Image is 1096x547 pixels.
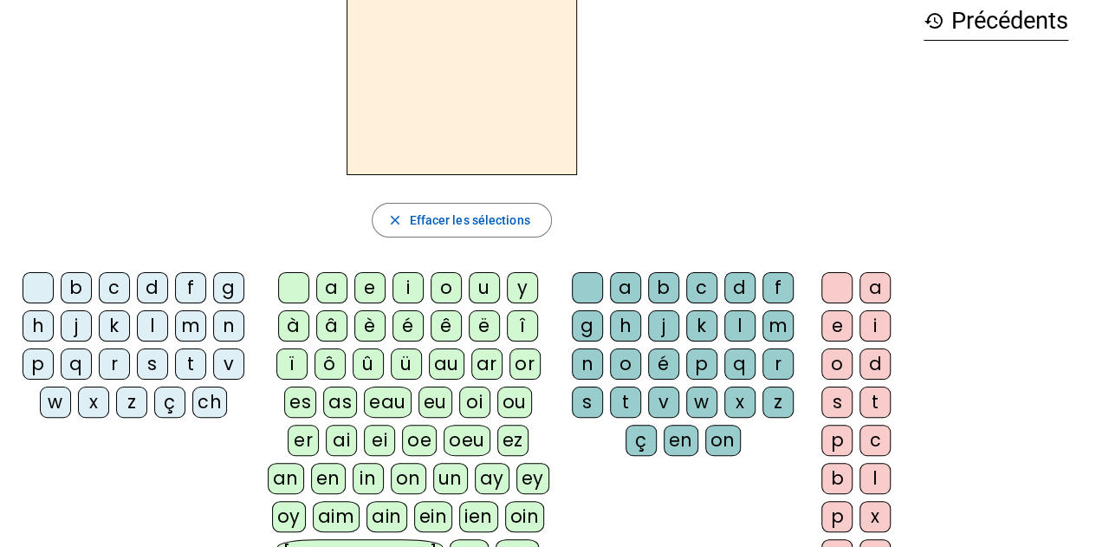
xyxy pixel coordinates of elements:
div: f [762,272,794,303]
mat-icon: history [924,10,944,31]
div: â [316,310,347,342]
div: ar [471,348,503,380]
div: oe [402,425,437,456]
div: es [284,387,316,418]
div: x [724,387,756,418]
div: ï [276,348,308,380]
div: n [572,348,603,380]
div: en [311,463,346,494]
div: é [392,310,424,342]
div: ez [497,425,529,456]
div: ô [315,348,346,380]
div: m [175,310,206,342]
div: oy [272,501,306,532]
div: er [288,425,319,456]
button: Effacer les sélections [372,203,551,238]
div: k [686,310,717,342]
div: as [323,387,357,418]
div: eu [418,387,452,418]
div: a [610,272,641,303]
div: g [572,310,603,342]
div: w [40,387,71,418]
div: eau [364,387,412,418]
div: ey [516,463,549,494]
div: u [469,272,500,303]
div: v [648,387,679,418]
div: ü [391,348,422,380]
div: aim [313,501,360,532]
div: d [724,272,756,303]
div: in [353,463,384,494]
div: o [610,348,641,380]
div: i [392,272,424,303]
div: o [431,272,462,303]
div: ou [497,387,532,418]
div: é [648,348,679,380]
div: s [137,348,168,380]
div: q [724,348,756,380]
div: f [175,272,206,303]
div: x [859,501,891,532]
div: p [821,425,853,456]
div: ay [475,463,509,494]
div: r [99,348,130,380]
div: j [648,310,679,342]
div: l [137,310,168,342]
div: à [278,310,309,342]
div: e [354,272,386,303]
div: b [61,272,92,303]
div: on [705,425,741,456]
div: y [507,272,538,303]
div: on [391,463,426,494]
span: Effacer les sélections [409,210,529,231]
div: ch [192,387,227,418]
div: ç [154,387,185,418]
div: ê [431,310,462,342]
div: c [99,272,130,303]
div: z [762,387,794,418]
div: an [268,463,304,494]
mat-icon: close [386,212,402,228]
div: ë [469,310,500,342]
div: m [762,310,794,342]
div: t [610,387,641,418]
div: ain [366,501,407,532]
div: ei [364,425,395,456]
div: i [859,310,891,342]
div: h [23,310,54,342]
div: or [509,348,541,380]
div: z [116,387,147,418]
div: è [354,310,386,342]
div: e [821,310,853,342]
div: r [762,348,794,380]
div: au [429,348,464,380]
div: c [686,272,717,303]
div: ç [626,425,657,456]
div: û [353,348,384,380]
div: t [859,387,891,418]
div: l [724,310,756,342]
div: p [821,501,853,532]
div: s [821,387,853,418]
div: v [213,348,244,380]
div: c [859,425,891,456]
div: s [572,387,603,418]
div: t [175,348,206,380]
div: p [686,348,717,380]
div: b [821,463,853,494]
div: ein [414,501,453,532]
div: n [213,310,244,342]
div: a [859,272,891,303]
div: h [610,310,641,342]
div: oeu [444,425,490,456]
div: g [213,272,244,303]
div: j [61,310,92,342]
div: oin [505,501,545,532]
div: p [23,348,54,380]
div: ai [326,425,357,456]
div: un [433,463,468,494]
div: d [137,272,168,303]
div: a [316,272,347,303]
div: ien [459,501,498,532]
div: î [507,310,538,342]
